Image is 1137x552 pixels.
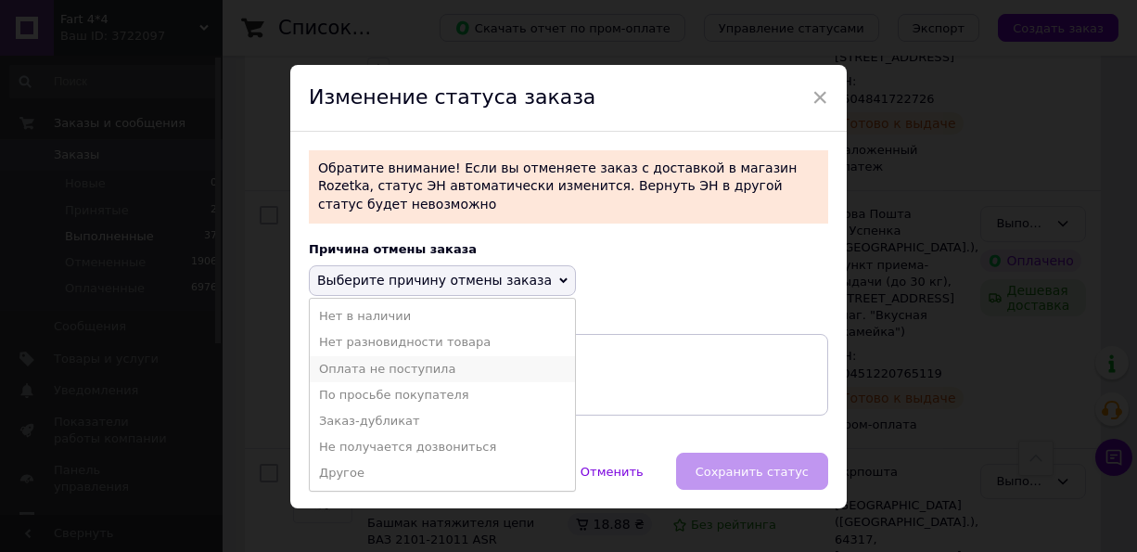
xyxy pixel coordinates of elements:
[310,382,575,408] li: По просьбе покупателя
[309,150,828,224] p: Обратите внимание! Если вы отменяете заказ с доставкой в магазин Rozetka, статус ЭН автоматически...
[310,460,575,486] li: Другое
[811,82,828,113] span: ×
[310,408,575,434] li: Заказ-дубликат
[317,273,552,288] span: Выберите причину отмены заказа
[290,65,847,132] div: Изменение статуса заказа
[561,453,663,490] button: Отменить
[310,356,575,382] li: Оплата не поступила
[309,242,828,256] div: Причина отмены заказа
[581,465,644,479] span: Отменить
[310,434,575,460] li: Не получается дозвониться
[310,329,575,355] li: Нет разновидности товара
[310,303,575,329] li: Нет в наличии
